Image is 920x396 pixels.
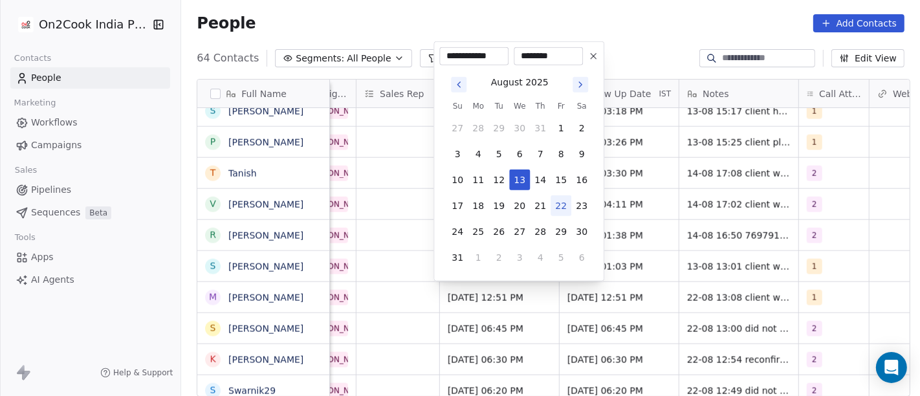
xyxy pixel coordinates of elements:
button: 5 [488,144,509,164]
button: 5 [551,247,571,268]
button: 17 [447,195,468,216]
button: 30 [571,221,592,242]
th: Tuesday [488,100,509,113]
button: 27 [447,118,468,138]
button: 6 [509,144,530,164]
th: Wednesday [509,100,530,113]
button: 4 [530,247,551,268]
button: 14 [530,170,551,190]
button: 28 [468,118,488,138]
button: 23 [571,195,592,216]
button: 13 [509,170,530,190]
button: 24 [447,221,468,242]
button: Go to previous month [450,76,468,94]
button: 21 [530,195,551,216]
th: Friday [551,100,571,113]
button: 31 [530,118,551,138]
button: 27 [509,221,530,242]
button: 19 [488,195,509,216]
button: 3 [509,247,530,268]
button: 11 [468,170,488,190]
button: 2 [488,247,509,268]
button: 8 [551,144,571,164]
button: 1 [468,247,488,268]
button: 2 [571,118,592,138]
button: 22 [551,195,571,216]
button: 6 [571,247,592,268]
button: 12 [488,170,509,190]
button: 15 [551,170,571,190]
th: Monday [468,100,488,113]
th: Thursday [530,100,551,113]
button: 25 [468,221,488,242]
button: 3 [447,144,468,164]
button: 20 [509,195,530,216]
button: 28 [530,221,551,242]
button: 29 [488,118,509,138]
button: 18 [468,195,488,216]
button: 10 [447,170,468,190]
button: 9 [571,144,592,164]
button: Go to next month [571,76,589,94]
button: 26 [488,221,509,242]
button: 1 [551,118,571,138]
button: 29 [551,221,571,242]
th: Sunday [447,100,468,113]
th: Saturday [571,100,592,113]
button: 31 [447,247,468,268]
button: 16 [571,170,592,190]
button: 7 [530,144,551,164]
button: 30 [509,118,530,138]
div: August 2025 [491,76,549,89]
button: 4 [468,144,488,164]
